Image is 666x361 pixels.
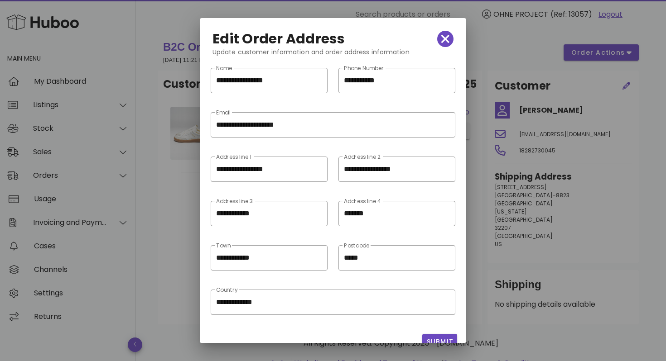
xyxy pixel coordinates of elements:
[216,287,238,294] label: Country
[344,65,384,72] label: Phone Number
[216,65,232,72] label: Name
[426,337,454,347] span: Submit
[212,32,345,46] h2: Edit Order Address
[216,109,231,116] label: Email
[344,154,381,161] label: Address line 2
[205,47,461,64] div: Update customer information and order address information
[344,242,369,249] label: Postcode
[344,198,381,205] label: Address line 4
[216,242,231,249] label: Town
[216,198,253,205] label: Address line 3
[216,154,251,161] label: Address line 1
[422,334,457,350] button: Submit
